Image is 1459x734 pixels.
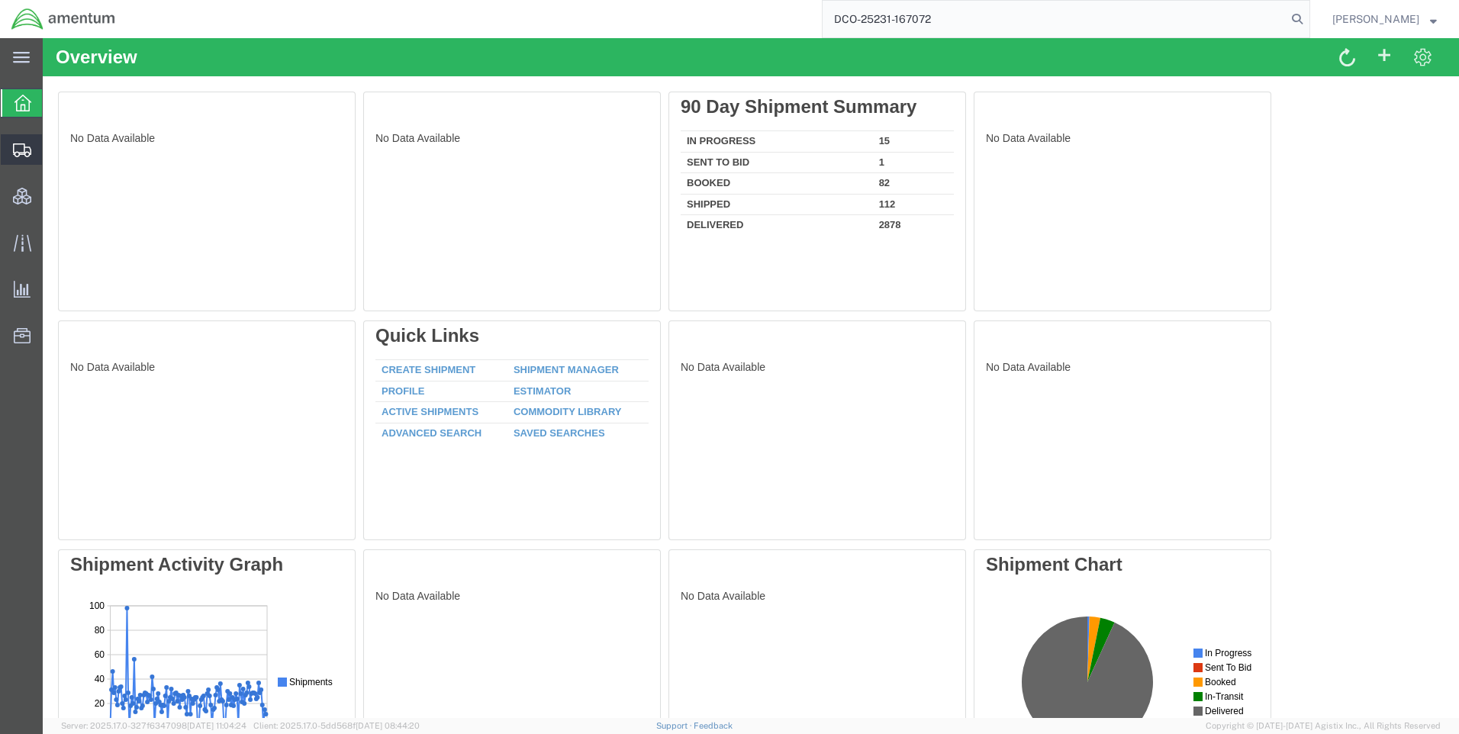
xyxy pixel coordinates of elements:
div: Quick Links [333,287,606,308]
a: Advanced Search [339,389,439,401]
a: Profile [339,347,382,359]
td: 82 [830,135,911,156]
text: Booked [219,82,250,92]
a: Shipment Manager [471,326,576,337]
a: Active Shipments [339,368,436,379]
a: Support [656,721,694,730]
td: 1 [830,114,911,135]
text: Sent To Bid [219,67,266,78]
span: Ray Cheatteam [1332,11,1419,27]
text: [DATE] [166,134,187,154]
text: In-Transit [219,96,258,107]
span: Copyright © [DATE]-[DATE] Agistix Inc., All Rights Reserved [1206,720,1441,732]
iframe: FS Legacy Container [43,38,1459,718]
div: No Data Available [638,321,911,494]
div: No Data Available [333,550,606,723]
text: Delivered [219,111,258,121]
a: Estimator [471,347,528,359]
div: No Data Available [638,550,911,723]
text: 100 [19,5,34,16]
input: Search for shipment number, reference number [823,1,1287,37]
td: Sent To Bid [638,114,830,135]
div: Shipment Activity Graph [27,516,301,537]
text: [DATE] [113,134,134,154]
img: logo [11,8,116,31]
div: Shipment Chart [943,516,1216,537]
text: 20 [24,103,35,114]
text: In Progress [219,53,266,63]
td: 15 [830,93,911,114]
span: [DATE] 08:44:20 [356,721,420,730]
a: Saved Searches [471,389,562,401]
td: 112 [830,156,911,177]
text: 60 [24,54,35,65]
a: Create Shipment [339,326,433,337]
div: 90 Day Shipment Summary [638,58,911,79]
button: [PERSON_NAME] [1332,10,1438,28]
td: Booked [638,135,830,156]
a: Feedback [694,721,733,730]
div: No Data Available [27,321,301,494]
div: No Data Available [333,92,606,266]
text: [DATE] [130,134,151,154]
span: [DATE] 11:04:24 [187,721,246,730]
div: No Data Available [943,321,1216,494]
span: Server: 2025.17.0-327f6347098 [61,721,246,730]
td: In Progress [638,93,830,114]
text: [DATE] [40,134,61,154]
td: Shipped [638,156,830,177]
text: [DATE] [149,134,169,154]
text: 80 [24,30,35,40]
text: [DATE] [59,134,79,154]
a: Commodity Library [471,368,579,379]
text: 0 [29,127,34,138]
text: Shipments [219,82,262,92]
text: [DATE] [77,134,98,154]
div: No Data Available [943,92,1216,266]
span: Client: 2025.17.0-5dd568f [253,721,420,730]
text: [DATE] [95,134,115,154]
text: 40 [24,79,35,89]
text: [DATE] [23,134,43,154]
td: Delivered [638,177,830,195]
td: 2878 [830,177,911,195]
